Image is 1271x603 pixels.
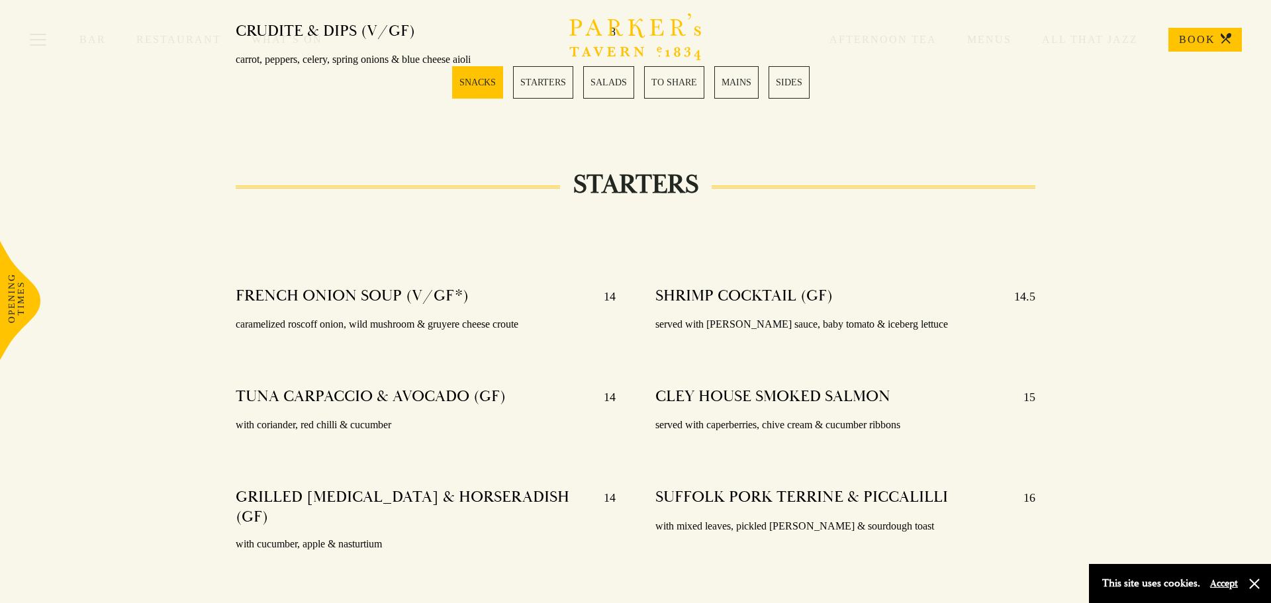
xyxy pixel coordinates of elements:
[1010,387,1035,408] p: 15
[1210,577,1238,590] button: Accept
[1248,577,1261,590] button: Close and accept
[583,66,634,99] a: 3 / 6
[452,66,503,99] a: 1 / 6
[236,286,469,307] h4: FRENCH ONION SOUP (V/GF*)
[236,387,506,408] h4: TUNA CARPACCIO & AVOCADO (GF)
[644,66,704,99] a: 4 / 6
[1010,487,1035,508] p: 16
[236,535,616,554] p: with cucumber, apple & nasturtium
[236,416,616,435] p: with coriander, red chilli & cucumber
[655,517,1035,536] p: with mixed leaves, pickled [PERSON_NAME] & sourdough toast
[655,487,948,508] h4: SUFFOLK PORK TERRINE & PICCALILLI
[1102,574,1200,593] p: This site uses cookies.
[513,66,573,99] a: 2 / 6
[590,387,616,408] p: 14
[769,66,810,99] a: 6 / 6
[590,286,616,307] p: 14
[655,286,833,307] h4: SHRIMP COCKTAIL (GF)
[236,315,616,334] p: caramelized roscoff onion, wild mushroom & gruyere cheese croute
[590,487,616,527] p: 14
[655,416,1035,435] p: served with caperberries, chive cream & cucumber ribbons
[236,487,590,527] h4: GRILLED [MEDICAL_DATA] & HORSERADISH (GF)
[714,66,759,99] a: 5 / 6
[655,315,1035,334] p: served with [PERSON_NAME] sauce, baby tomato & iceberg lettuce
[1001,286,1035,307] p: 14.5
[655,387,890,408] h4: CLEY HOUSE SMOKED SALMON
[560,169,712,201] h2: STARTERS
